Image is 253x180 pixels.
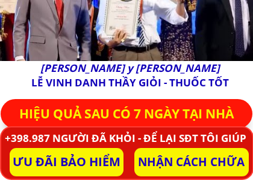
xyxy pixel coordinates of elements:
h3: LỄ VINH DANH THẦY GIỎI - THUỐC TỐT [16,61,244,90]
p: ƯU ĐÃI BẢO HIỂM [10,148,124,176]
span: [PERSON_NAME] y [PERSON_NAME] [40,61,220,75]
h3: +398.987 NGƯỜI ĐÃ KHỎI - ĐỂ LẠI SĐT TÔI GIÚP [2,130,249,146]
p: NHẬN CÁCH CHỮA [134,148,249,176]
